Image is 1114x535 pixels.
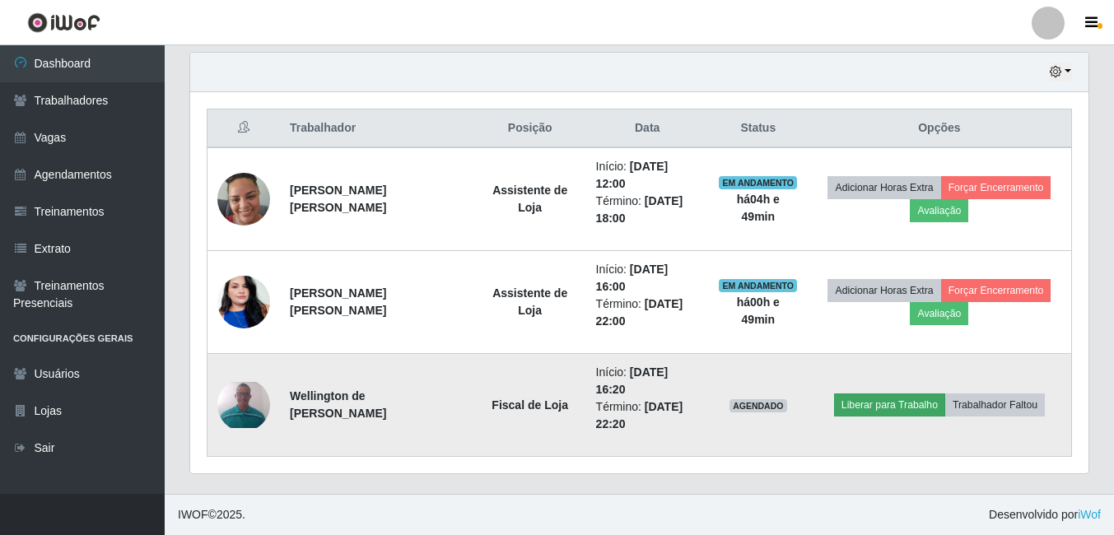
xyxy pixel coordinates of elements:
[737,295,780,326] strong: há 00 h e 49 min
[27,12,100,33] img: CoreUI Logo
[737,193,780,223] strong: há 04 h e 49 min
[492,184,567,214] strong: Assistente de Loja
[217,164,270,234] img: 1712933645778.jpeg
[719,279,797,292] span: EM ANDAMENTO
[217,382,270,428] img: 1724302399832.jpeg
[1078,508,1101,521] a: iWof
[834,393,945,416] button: Liberar para Trabalho
[596,398,699,433] li: Término:
[596,295,699,330] li: Término:
[596,160,669,190] time: [DATE] 12:00
[910,199,968,222] button: Avaliação
[989,506,1101,523] span: Desenvolvido por
[290,389,386,420] strong: Wellington de [PERSON_NAME]
[596,261,699,295] li: Início:
[596,158,699,193] li: Início:
[596,193,699,227] li: Término:
[492,398,568,412] strong: Fiscal de Loja
[945,393,1045,416] button: Trabalhador Faltou
[492,286,567,317] strong: Assistente de Loja
[586,109,709,148] th: Data
[729,399,787,412] span: AGENDADO
[719,176,797,189] span: EM ANDAMENTO
[941,176,1051,199] button: Forçar Encerramento
[474,109,586,148] th: Posição
[217,255,270,349] img: 1705535567021.jpeg
[290,286,386,317] strong: [PERSON_NAME] [PERSON_NAME]
[709,109,808,148] th: Status
[596,365,669,396] time: [DATE] 16:20
[910,302,968,325] button: Avaliação
[290,184,386,214] strong: [PERSON_NAME] [PERSON_NAME]
[596,263,669,293] time: [DATE] 16:00
[827,176,940,199] button: Adicionar Horas Extra
[178,508,208,521] span: IWOF
[941,279,1051,302] button: Forçar Encerramento
[178,506,245,523] span: © 2025 .
[280,109,474,148] th: Trabalhador
[808,109,1072,148] th: Opções
[596,364,699,398] li: Início:
[827,279,940,302] button: Adicionar Horas Extra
